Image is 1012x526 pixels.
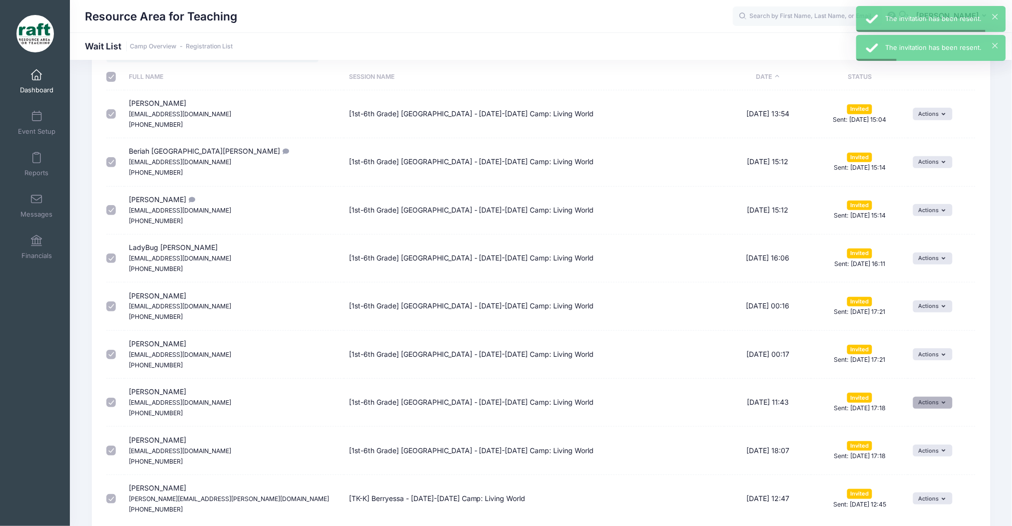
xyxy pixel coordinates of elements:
[724,187,811,235] td: [DATE] 15:12
[847,153,872,162] span: Invited
[886,43,998,53] div: The invitation has been resent.
[834,452,886,460] small: Sent: [DATE] 17:18
[833,116,887,123] small: Sent: [DATE] 15:04
[186,197,194,203] i: Its for 2 children Julian is in 4th Beriah is 2nd
[344,427,724,475] td: [1st-6th Grade] [GEOGRAPHIC_DATA] - [DATE]-[DATE] Camp: Living World
[85,41,233,51] h1: Wait List
[129,217,183,225] small: [PHONE_NUMBER]
[129,339,231,369] span: [PERSON_NAME]
[847,441,872,451] span: Invited
[833,501,886,508] small: Sent: [DATE] 12:45
[344,331,724,379] td: [1st-6th Grade] [GEOGRAPHIC_DATA] - [DATE]-[DATE] Camp: Living World
[186,43,233,50] a: Registration List
[733,6,883,26] input: Search by First Name, Last Name, or Email...
[847,249,872,258] span: Invited
[280,148,288,155] i: Its for 2 children Julian is in 4th Beriah is 2nd
[908,64,976,90] th: : activate to sort column ascending
[85,5,237,28] h1: Resource Area for Teaching
[124,64,344,90] th: Full Name: activate to sort column ascending
[913,348,953,360] button: Actions
[129,265,183,272] small: [PHONE_NUMBER]
[129,351,231,358] small: [EMAIL_ADDRESS][DOMAIN_NAME]
[344,282,724,330] td: [1st-6th Grade] [GEOGRAPHIC_DATA] - [DATE]-[DATE] Camp: Living World
[129,361,183,369] small: [PHONE_NUMBER]
[129,99,231,128] span: [PERSON_NAME]
[913,204,953,216] button: Actions
[129,243,231,272] span: LadyBug [PERSON_NAME]
[913,156,953,168] button: Actions
[834,356,886,363] small: Sent: [DATE] 17:21
[886,14,998,24] div: The invitation has been resent.
[834,164,886,171] small: Sent: [DATE] 15:14
[130,43,176,50] a: Camp Overview
[913,445,953,457] button: Actions
[129,484,329,513] span: [PERSON_NAME]
[18,127,55,136] span: Event Setup
[129,458,183,465] small: [PHONE_NUMBER]
[13,188,60,223] a: Messages
[21,252,52,260] span: Financials
[910,5,997,28] button: [PERSON_NAME]
[834,260,885,267] small: Sent: [DATE] 16:11
[913,253,953,264] button: Actions
[811,64,908,90] th: Status: activate to sort column ascending
[129,147,288,176] span: Beriah [GEOGRAPHIC_DATA][PERSON_NAME]
[13,147,60,182] a: Reports
[129,313,183,320] small: [PHONE_NUMBER]
[724,235,811,282] td: [DATE] 16:06
[344,475,724,523] td: [TK-K] Berryessa - [DATE]-[DATE] Camp: Living World
[344,138,724,186] td: [1st-6th Grade] [GEOGRAPHIC_DATA] - [DATE]-[DATE] Camp: Living World
[847,104,872,114] span: Invited
[20,86,53,94] span: Dashboard
[129,121,183,128] small: [PHONE_NUMBER]
[724,282,811,330] td: [DATE] 00:16
[344,187,724,235] td: [1st-6th Grade] [GEOGRAPHIC_DATA] - [DATE]-[DATE] Camp: Living World
[344,90,724,138] td: [1st-6th Grade] [GEOGRAPHIC_DATA] - [DATE]-[DATE] Camp: Living World
[129,495,329,503] small: [PERSON_NAME][EMAIL_ADDRESS][PERSON_NAME][DOMAIN_NAME]
[993,14,998,19] button: ×
[847,297,872,306] span: Invited
[847,201,872,210] span: Invited
[129,291,231,321] span: [PERSON_NAME]
[129,387,231,417] span: [PERSON_NAME]
[847,345,872,354] span: Invited
[129,447,231,455] small: [EMAIL_ADDRESS][DOMAIN_NAME]
[834,212,886,219] small: Sent: [DATE] 15:14
[16,15,54,52] img: Resource Area for Teaching
[344,379,724,427] td: [1st-6th Grade] [GEOGRAPHIC_DATA] - [DATE]-[DATE] Camp: Living World
[13,64,60,99] a: Dashboard
[20,210,52,219] span: Messages
[724,379,811,427] td: [DATE] 11:43
[129,207,231,214] small: [EMAIL_ADDRESS][DOMAIN_NAME]
[129,195,231,225] span: [PERSON_NAME]
[129,506,183,513] small: [PHONE_NUMBER]
[24,169,48,177] span: Reports
[834,308,886,315] small: Sent: [DATE] 17:21
[724,90,811,138] td: [DATE] 13:54
[129,409,183,417] small: [PHONE_NUMBER]
[724,475,811,523] td: [DATE] 12:47
[13,230,60,264] a: Financials
[129,436,231,465] span: [PERSON_NAME]
[129,255,231,262] small: [EMAIL_ADDRESS][DOMAIN_NAME]
[913,300,953,312] button: Actions
[724,138,811,186] td: [DATE] 15:12
[847,393,872,402] span: Invited
[847,489,872,499] span: Invited
[913,108,953,120] button: Actions
[129,302,231,310] small: [EMAIL_ADDRESS][DOMAIN_NAME]
[129,169,183,176] small: [PHONE_NUMBER]
[913,397,953,409] button: Actions
[724,427,811,475] td: [DATE] 18:07
[344,235,724,282] td: [1st-6th Grade] [GEOGRAPHIC_DATA] - [DATE]-[DATE] Camp: Living World
[344,64,724,90] th: Session Name: activate to sort column ascending
[913,493,953,505] button: Actions
[834,404,886,412] small: Sent: [DATE] 17:18
[13,105,60,140] a: Event Setup
[129,158,231,166] small: [EMAIL_ADDRESS][DOMAIN_NAME]
[724,331,811,379] td: [DATE] 00:17
[129,399,231,406] small: [EMAIL_ADDRESS][DOMAIN_NAME]
[129,110,231,118] small: [EMAIL_ADDRESS][DOMAIN_NAME]
[993,43,998,48] button: ×
[724,64,811,90] th: Date: activate to sort column descending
